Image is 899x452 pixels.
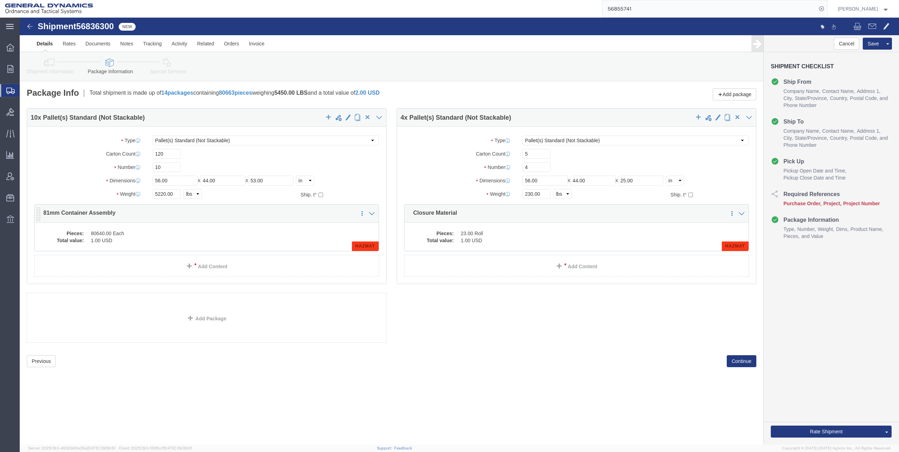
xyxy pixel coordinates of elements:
span: Client: 2025.19.0-129fbcf [119,446,192,450]
span: Timothy Kilraine [838,5,878,13]
a: Feedback [394,446,412,450]
input: Search for shipment number, reference number [602,0,817,17]
span: [DATE] 09:39:01 [163,446,192,450]
span: Copyright © [DATE]-[DATE] Agistix Inc., All Rights Reserved [782,445,891,451]
a: Support [377,446,395,450]
img: logo [5,4,93,14]
span: [DATE] 09:50:51 [87,446,116,450]
iframe: FS Legacy Container [20,18,899,445]
button: [PERSON_NAME] [837,5,889,13]
span: Server: 2025.19.0-49328d0a35e [28,446,116,450]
